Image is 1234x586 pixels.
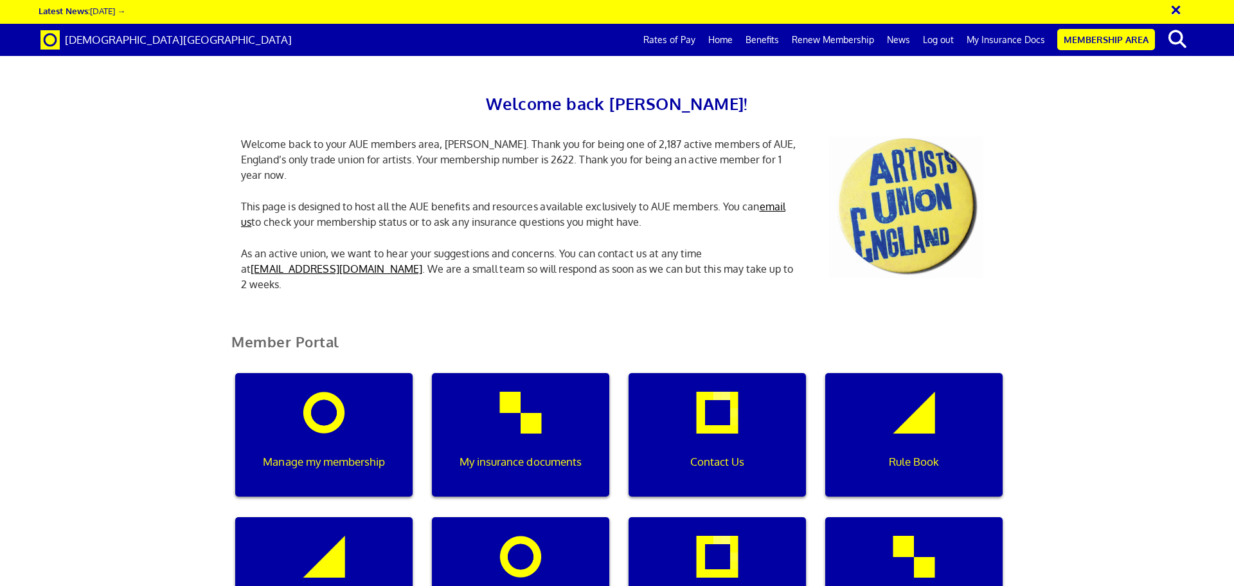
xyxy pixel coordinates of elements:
p: Rule Book [834,453,994,470]
span: [DEMOGRAPHIC_DATA][GEOGRAPHIC_DATA] [65,33,292,46]
a: My Insurance Docs [960,24,1051,56]
p: As an active union, we want to hear your suggestions and concerns. You can contact us at any time... [231,246,810,292]
a: Manage my membership [226,373,422,517]
p: This page is designed to host all the AUE benefits and resources available exclusively to AUE mem... [231,199,810,230]
a: Contact Us [619,373,816,517]
h2: Member Portal [222,334,1012,365]
p: Welcome back to your AUE members area, [PERSON_NAME]. Thank you for being one of 2,187 active mem... [231,136,810,183]
p: Contact Us [638,453,797,470]
a: Log out [917,24,960,56]
a: My insurance documents [422,373,619,517]
a: Home [702,24,739,56]
p: My insurance documents [441,453,600,470]
a: Rule Book [816,373,1012,517]
a: Renew Membership [785,24,881,56]
a: Membership Area [1057,29,1155,50]
a: Benefits [739,24,785,56]
strong: Latest News: [39,5,90,16]
a: [EMAIL_ADDRESS][DOMAIN_NAME] [251,262,422,275]
h2: Welcome back [PERSON_NAME]! [231,90,1003,117]
a: News [881,24,917,56]
a: Rates of Pay [637,24,702,56]
a: Latest News:[DATE] → [39,5,125,16]
button: search [1158,26,1197,53]
p: Manage my membership [244,453,404,470]
a: Brand [DEMOGRAPHIC_DATA][GEOGRAPHIC_DATA] [31,24,301,56]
